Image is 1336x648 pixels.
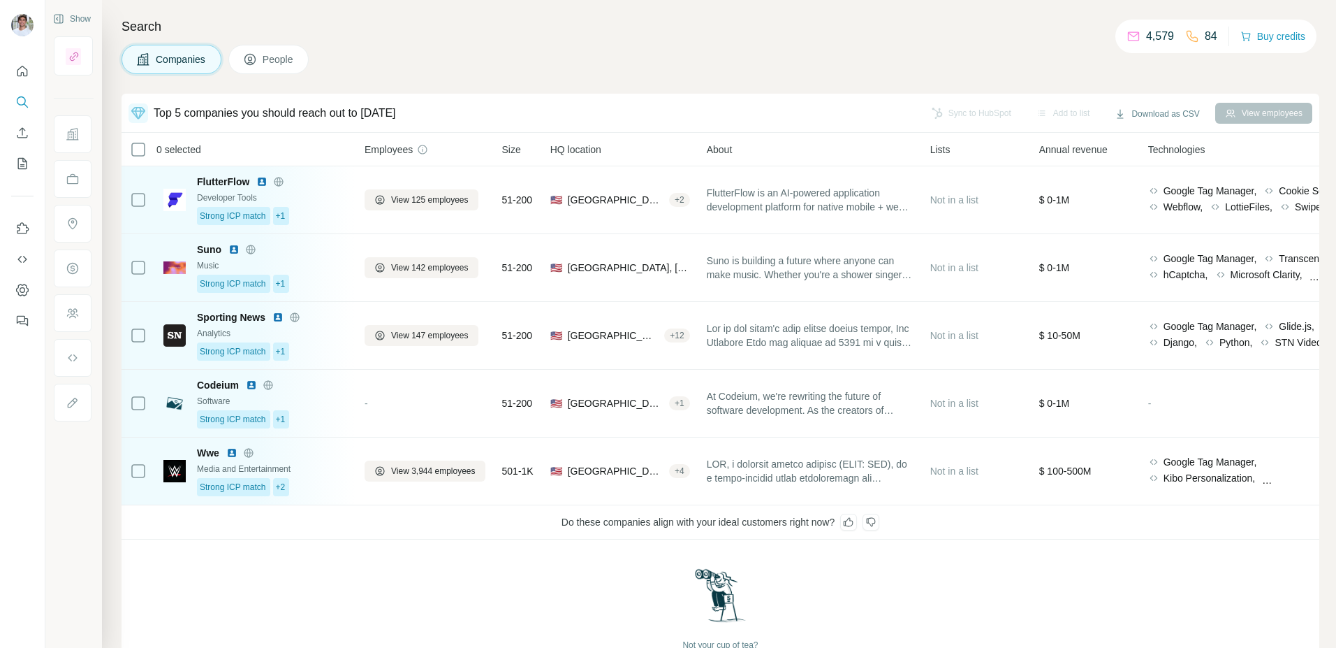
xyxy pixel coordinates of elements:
[1039,398,1070,409] span: $ 0-1M
[122,17,1319,36] h4: Search
[276,278,286,290] span: +1
[200,210,266,222] span: Strong ICP match
[669,397,690,410] div: + 1
[365,189,478,210] button: View 125 employees
[502,464,534,478] span: 501-1K
[256,176,267,187] img: LinkedIn logo
[1295,200,1327,214] span: Swiper,
[707,322,913,350] span: Lor ip dol sitam'c adip elitse doeius tempor, Inc Utlabore Etdo mag aliquae ad 5391 mi v quisno E...
[43,8,101,29] button: Show
[669,194,690,206] div: + 2
[1148,398,1152,409] span: -
[1164,319,1257,333] span: Google Tag Manager,
[568,396,663,410] span: [GEOGRAPHIC_DATA], [US_STATE]
[197,378,239,392] span: Codeium
[930,330,978,341] span: Not in a list
[276,481,286,494] span: +2
[154,105,396,122] div: Top 5 companies you should reach out to [DATE]
[11,216,34,241] button: Use Surfe on LinkedIn
[197,259,348,272] div: Music
[707,457,913,485] span: LOR, i dolorsit ametco adipisc (ELIT: SED), do e tempo-incidid utlab etdoloremagn ali enimadmini ...
[502,193,533,207] span: 51-200
[197,310,265,324] span: Sporting News
[1219,336,1252,350] span: Python,
[365,325,478,346] button: View 147 employees
[568,329,659,343] span: [GEOGRAPHIC_DATA], [US_STATE]
[11,89,34,115] button: Search
[502,143,521,157] span: Size
[163,392,186,415] img: Logo of Codeium
[1231,268,1302,282] span: Microsoft Clarity,
[365,257,478,278] button: View 142 employees
[197,192,348,204] div: Developer Tools
[276,413,286,426] span: +1
[197,327,348,340] div: Analytics
[11,278,34,303] button: Dashboard
[930,262,978,273] span: Not in a list
[568,193,663,207] span: [GEOGRAPHIC_DATA], [US_STATE]
[197,243,221,257] span: Suno
[1039,330,1080,341] span: $ 10-50M
[550,396,562,410] span: 🇺🇸
[11,247,34,272] button: Use Surfe API
[1240,27,1305,46] button: Buy credits
[1039,262,1070,273] span: $ 0-1M
[550,193,562,207] span: 🇺🇸
[930,398,978,409] span: Not in a list
[1164,268,1208,282] span: hCaptcha,
[11,14,34,36] img: Avatar
[930,466,978,477] span: Not in a list
[365,461,485,482] button: View 3,944 employees
[276,210,286,222] span: +1
[276,345,286,358] span: +1
[1164,200,1203,214] span: Webflow,
[707,254,913,282] span: Suno is building a future where anyone can make music. Whether you're a shower singer or a charti...
[1164,184,1257,198] span: Google Tag Manager,
[502,261,533,275] span: 51-200
[664,329,689,342] div: + 12
[391,465,476,477] span: View 3,944 employees
[11,120,34,145] button: Enrich CSV
[1275,336,1324,350] span: STN Video,
[197,463,348,475] div: Media and Entertainment
[200,481,266,494] span: Strong ICP match
[1039,466,1092,477] span: $ 100-500M
[200,413,266,426] span: Strong ICP match
[1205,28,1217,45] p: 84
[568,464,663,478] span: [GEOGRAPHIC_DATA], [US_STATE]
[156,52,207,66] span: Companies
[246,380,257,391] img: LinkedIn logo
[11,151,34,176] button: My lists
[568,261,690,275] span: [GEOGRAPHIC_DATA], [US_STATE]
[228,244,240,255] img: LinkedIn logo
[550,464,562,478] span: 🇺🇸
[1164,252,1257,266] span: Google Tag Manager,
[391,261,469,274] span: View 142 employees
[163,460,186,482] img: Logo of Wwe
[707,389,913,417] span: At Codeium, we're rewriting the future of software development. As the creators of Windsurf, the ...
[163,261,186,274] img: Logo of Suno
[1039,143,1108,157] span: Annual revenue
[930,194,978,206] span: Not in a list
[550,143,601,157] span: HQ location
[1279,252,1328,266] span: Transcend,
[11,308,34,333] button: Feedback
[1105,103,1209,124] button: Download as CSV
[163,324,186,347] img: Logo of Sporting News
[200,278,266,290] span: Strong ICP match
[365,398,368,409] span: -
[226,447,237,459] img: LinkedIn logo
[200,345,266,358] span: Strong ICP match
[1148,143,1205,157] span: Technologies
[1164,336,1197,350] span: Django,
[669,465,690,477] div: + 4
[707,143,733,157] span: About
[163,189,186,211] img: Logo of FlutterFlow
[1225,200,1272,214] span: LottieFiles,
[365,143,413,157] span: Employees
[1039,194,1070,206] span: $ 0-1M
[1146,28,1174,45] p: 4,579
[391,329,469,342] span: View 147 employees
[930,143,950,157] span: Lists
[272,312,284,323] img: LinkedIn logo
